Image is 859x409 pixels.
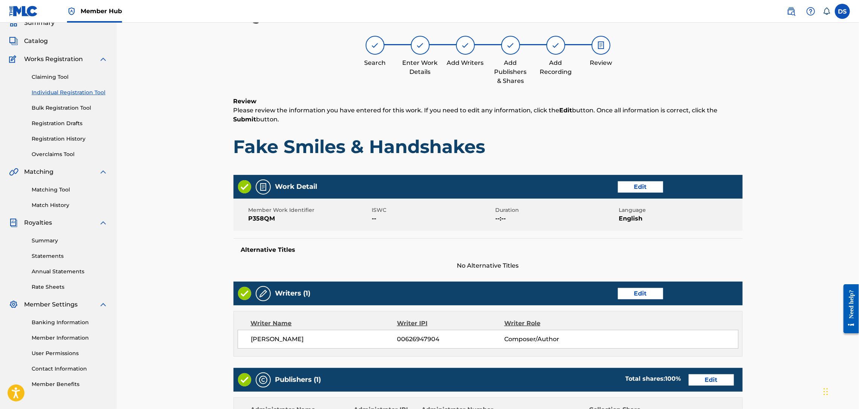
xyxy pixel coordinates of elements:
[821,373,859,409] iframe: Chat Widget
[416,41,425,50] img: step indicator icon for Enter Work Details
[461,41,470,50] img: step indicator icon for Add Writers
[835,4,850,19] div: User Menu
[32,135,108,143] a: Registration History
[32,268,108,276] a: Annual Statements
[9,37,18,46] img: Catalog
[251,319,397,328] div: Writer Name
[249,214,370,223] span: P358QM
[356,58,394,67] div: Search
[372,206,494,214] span: ISWC
[238,373,251,386] img: Valid
[32,104,108,112] a: Bulk Registration Tool
[238,180,251,193] img: Valid
[665,375,681,382] span: 100 %
[823,8,830,15] div: Notifications
[32,283,108,291] a: Rate Sheets
[259,289,268,298] img: Writers
[32,319,108,326] a: Banking Information
[537,58,575,77] div: Add Recording
[275,375,321,384] h5: Publishers (1)
[99,300,108,309] img: expand
[9,218,18,227] img: Royalties
[492,58,529,86] div: Add Publishers & Shares
[32,365,108,373] a: Contact Information
[24,18,55,28] span: Summary
[9,6,38,17] img: MLC Logo
[803,4,818,19] div: Help
[551,41,560,50] img: step indicator icon for Add Recording
[9,300,18,309] img: Member Settings
[259,375,268,384] img: Publishers
[233,135,743,158] h1: Fake Smiles & Handshakes
[32,150,108,158] a: Overclaims Tool
[9,167,18,176] img: Matching
[784,4,799,19] a: Public Search
[824,380,828,403] div: Drag
[626,374,681,383] div: Total shares:
[233,261,743,270] span: No Alternative Titles
[241,246,735,254] h5: Alternative Titles
[233,106,743,124] p: Please review the information you have entered for this work. If you need to edit any information...
[32,186,108,194] a: Matching Tool
[9,18,18,28] img: Summary
[618,288,663,299] button: Edit
[496,206,617,214] span: Duration
[32,237,108,245] a: Summary
[597,41,606,50] img: step indicator icon for Review
[447,58,484,67] div: Add Writers
[81,7,122,15] span: Member Hub
[24,37,48,46] span: Catalog
[32,349,108,357] a: User Permissions
[496,214,617,223] span: --:--
[32,334,108,342] a: Member Information
[689,374,734,386] button: Edit
[560,107,572,114] strong: Edit
[32,201,108,209] a: Match History
[275,289,311,298] h5: Writers (1)
[397,335,504,344] span: 00626947904
[9,55,19,64] img: Works Registration
[371,41,380,50] img: step indicator icon for Search
[32,89,108,97] a: Individual Registration Tool
[504,335,602,344] span: Composer/Author
[99,218,108,227] img: expand
[838,279,859,339] iframe: Resource Center
[9,37,48,46] a: CatalogCatalog
[32,73,108,81] a: Claiming Tool
[32,252,108,260] a: Statements
[787,7,796,16] img: search
[619,206,741,214] span: Language
[401,58,439,77] div: Enter Work Details
[618,181,663,193] button: Edit
[259,182,268,191] img: Work Detail
[233,97,743,106] h6: Review
[233,116,256,123] strong: Submit
[24,218,52,227] span: Royalties
[506,41,515,50] img: step indicator icon for Add Publishers & Shares
[99,167,108,176] img: expand
[32,380,108,388] a: Member Benefits
[238,287,251,300] img: Valid
[24,55,83,64] span: Works Registration
[275,182,317,191] h5: Work Detail
[249,206,370,214] span: Member Work Identifier
[99,55,108,64] img: expand
[619,214,741,223] span: English
[397,319,504,328] div: Writer IPI
[251,335,397,344] span: [PERSON_NAME]
[582,58,620,67] div: Review
[504,319,602,328] div: Writer Role
[24,300,78,309] span: Member Settings
[24,167,53,176] span: Matching
[372,214,494,223] span: --
[67,7,76,16] img: Top Rightsholder
[9,18,55,28] a: SummarySummary
[806,7,815,16] img: help
[32,119,108,127] a: Registration Drafts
